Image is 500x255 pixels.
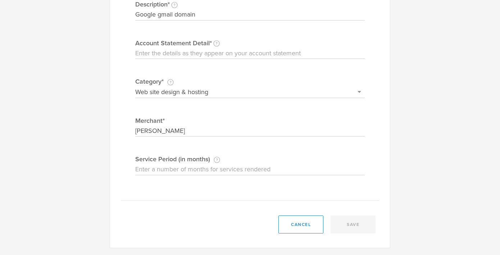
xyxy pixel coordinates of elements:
[135,116,365,125] label: Merchant
[135,48,365,59] input: Enter the details as they appear on your account statement
[278,215,323,233] button: cancel
[135,38,365,48] label: Account Statement Detail
[135,154,365,164] label: Service Period (in months)
[135,77,365,86] label: Category*
[135,9,365,20] input: Enter a description of the transaction
[135,164,365,175] input: Enter a number of months for services rendered
[135,125,365,137] input: Add merchant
